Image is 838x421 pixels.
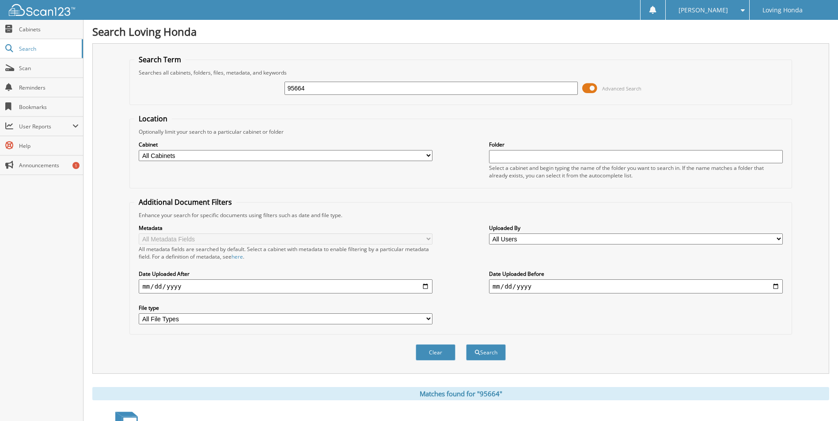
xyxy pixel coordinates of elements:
[231,253,243,260] a: here
[139,245,432,260] div: All metadata fields are searched by default. Select a cabinet with metadata to enable filtering b...
[139,141,432,148] label: Cabinet
[19,123,72,130] span: User Reports
[679,8,728,13] span: [PERSON_NAME]
[489,279,783,293] input: end
[139,224,432,232] label: Metadata
[19,142,79,150] span: Help
[466,344,506,361] button: Search
[139,270,432,278] label: Date Uploaded After
[134,55,186,64] legend: Search Term
[134,69,787,76] div: Searches all cabinets, folders, files, metadata, and keywords
[489,141,783,148] label: Folder
[489,270,783,278] label: Date Uploaded Before
[19,45,77,53] span: Search
[19,64,79,72] span: Scan
[139,304,432,312] label: File type
[134,211,787,219] div: Enhance your search for specific documents using filters such as date and file type.
[19,162,79,169] span: Announcements
[72,162,80,169] div: 1
[602,85,641,92] span: Advanced Search
[416,344,455,361] button: Clear
[139,279,432,293] input: start
[92,387,829,400] div: Matches found for "95664"
[489,164,783,179] div: Select a cabinet and begin typing the name of the folder you want to search in. If the name match...
[762,8,803,13] span: Loving Honda
[134,197,236,207] legend: Additional Document Filters
[134,128,787,135] div: Optionally limit your search to a particular cabinet or folder
[19,84,79,91] span: Reminders
[19,26,79,33] span: Cabinets
[489,224,783,232] label: Uploaded By
[92,24,829,39] h1: Search Loving Honda
[19,103,79,111] span: Bookmarks
[9,4,75,16] img: scan123-logo-white.svg
[134,114,172,124] legend: Location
